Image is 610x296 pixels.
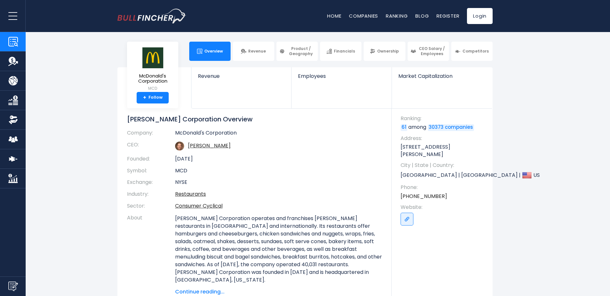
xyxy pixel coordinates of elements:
[451,42,493,61] a: Competitors
[191,67,291,90] a: Revenue
[418,46,446,56] span: CEO Salary / Employees
[401,124,486,131] p: among
[132,47,174,92] a: McDonald's Corporation MCD
[127,200,175,212] th: Sector:
[127,165,175,177] th: Symbol:
[127,188,175,200] th: Industry:
[175,130,382,139] td: McDonald's Corporation
[175,142,184,151] img: chris-kempczinski.jpg
[248,49,266,54] span: Revenue
[175,202,223,210] a: Consumer Cyclical
[127,130,175,139] th: Company:
[175,190,206,198] a: Restaurants
[132,86,173,91] small: MCD
[233,42,274,61] a: Revenue
[175,153,382,165] td: [DATE]
[408,42,449,61] a: CEO Salary / Employees
[392,67,492,90] a: Market Capitalization
[127,177,175,188] th: Exchange:
[188,142,231,149] a: ceo
[127,115,382,123] h1: [PERSON_NAME] Corporation Overview
[401,184,486,191] span: Phone:
[276,42,318,61] a: Product / Geography
[401,144,486,158] p: [STREET_ADDRESS][PERSON_NAME]
[298,73,385,79] span: Employees
[377,49,399,54] span: Ownership
[415,12,429,19] a: Blog
[401,162,486,169] span: City | State | Country:
[117,9,186,23] img: bullfincher logo
[204,49,223,54] span: Overview
[327,12,341,19] a: Home
[127,153,175,165] th: Founded:
[292,67,391,90] a: Employees
[364,42,405,61] a: Ownership
[401,115,486,122] span: Ranking:
[428,124,474,131] a: 30373 companies
[143,95,146,101] strong: +
[198,73,285,79] span: Revenue
[189,42,231,61] a: Overview
[386,12,408,19] a: Ranking
[175,215,382,284] p: [PERSON_NAME] Corporation operates and franchises [PERSON_NAME] restaurants in [GEOGRAPHIC_DATA] ...
[401,135,486,142] span: Address:
[287,46,315,56] span: Product / Geography
[137,92,169,103] a: +Follow
[175,165,382,177] td: MCD
[462,49,489,54] span: Competitors
[401,170,486,180] p: [GEOGRAPHIC_DATA] | [GEOGRAPHIC_DATA] | US
[398,73,486,79] span: Market Capitalization
[320,42,361,61] a: Financials
[467,8,493,24] a: Login
[127,212,175,296] th: About
[334,49,355,54] span: Financials
[132,73,173,84] span: McDonald's Corporation
[401,124,407,131] a: 61
[401,213,413,226] a: Go to link
[401,193,447,200] a: [PHONE_NUMBER]
[175,177,382,188] td: NYSE
[436,12,459,19] a: Register
[8,115,18,125] img: Ownership
[175,288,382,296] span: Continue reading...
[127,139,175,153] th: CEO:
[349,12,378,19] a: Companies
[117,9,186,23] a: Go to homepage
[401,204,486,211] span: Website:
